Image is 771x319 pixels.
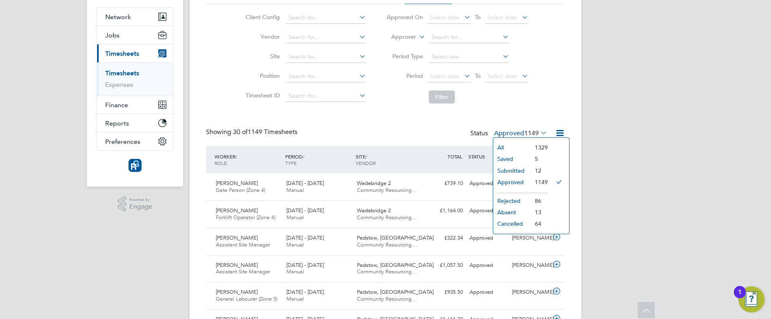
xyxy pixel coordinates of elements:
[97,26,173,44] button: Jobs
[487,73,517,80] span: Select date
[213,149,283,170] div: WORKER
[472,12,483,22] span: To
[286,51,366,63] input: Search for...
[466,286,509,299] div: Approved
[531,195,548,207] li: 86
[357,180,391,187] span: Wadebridge 2
[105,101,128,109] span: Finance
[386,53,423,60] label: Period Type
[286,262,324,268] span: [DATE] - [DATE]
[357,234,434,241] span: Padstow, [GEOGRAPHIC_DATA]
[493,153,531,165] li: Saved
[531,153,548,165] li: 5
[493,176,531,188] li: Approved
[509,286,551,299] div: [PERSON_NAME]
[216,241,270,248] span: Assistant Site Manager
[128,159,142,172] img: resourcinggroup-logo-retina.png
[286,241,304,248] span: Manual
[386,13,423,21] label: Approved On
[105,69,139,77] a: Timesheets
[216,207,258,214] span: [PERSON_NAME]
[466,149,509,164] div: STATUS
[494,129,547,137] label: Approved
[216,180,258,187] span: [PERSON_NAME]
[216,187,265,194] span: Gate Person (Zone 4)
[424,259,466,272] div: £1,057.50
[472,70,483,81] span: To
[356,160,376,166] span: VENDOR
[105,138,140,145] span: Preferences
[216,214,275,221] span: Forklift Operator (Zone 4)
[235,153,237,160] span: /
[286,207,324,214] span: [DATE] - [DATE]
[493,165,531,176] li: Submitted
[97,159,173,172] a: Go to home page
[216,268,270,275] span: Assistant Site Manager
[357,268,417,275] span: Community Resourcing…
[286,187,304,194] span: Manual
[243,72,280,79] label: Position
[216,295,277,302] span: General Labourer (Zone 5)
[493,142,531,153] li: All
[97,62,173,95] div: Timesheets
[509,259,551,272] div: [PERSON_NAME]
[129,196,152,203] span: Powered by
[357,295,417,302] span: Community Resourcing…
[97,114,173,132] button: Reports
[283,149,354,170] div: PERIOD
[448,153,462,160] span: TOTAL
[286,180,324,187] span: [DATE] - [DATE]
[286,90,366,102] input: Search for...
[357,288,434,295] span: Padstow, [GEOGRAPHIC_DATA]
[97,96,173,114] button: Finance
[97,8,173,26] button: Network
[286,12,366,24] input: Search for...
[531,207,548,218] li: 13
[738,286,764,312] button: Open Resource Center, 1 new notification
[357,214,417,221] span: Community Resourcing…
[357,241,417,248] span: Community Resourcing…
[466,204,509,218] div: Approved
[524,129,539,137] span: 1149
[487,14,517,21] span: Select date
[243,92,280,99] label: Timesheet ID
[379,33,416,41] label: Approver
[286,268,304,275] span: Manual
[129,203,152,210] span: Engage
[303,153,304,160] span: /
[286,214,304,221] span: Manual
[354,149,424,170] div: SITE
[470,128,549,139] div: Status
[286,71,366,82] input: Search for...
[286,288,324,295] span: [DATE] - [DATE]
[105,13,131,21] span: Network
[357,207,391,214] span: Wadebridge 2
[286,295,304,302] span: Manual
[386,72,423,79] label: Period
[243,53,280,60] label: Site
[424,231,466,245] div: £322.34
[105,31,120,39] span: Jobs
[429,32,509,43] input: Search for...
[424,286,466,299] div: £935.50
[105,119,129,127] span: Reports
[97,132,173,150] button: Preferences
[738,292,742,303] div: 1
[430,14,459,21] span: Select date
[429,51,509,63] input: Select one
[216,288,258,295] span: [PERSON_NAME]
[424,204,466,218] div: £1,164.00
[493,195,531,207] li: Rejected
[531,142,548,153] li: 1329
[286,32,366,43] input: Search for...
[466,177,509,190] div: Approved
[357,262,434,268] span: Padstow, [GEOGRAPHIC_DATA]
[118,196,153,212] a: Powered byEngage
[531,165,548,176] li: 12
[243,13,280,21] label: Client Config
[531,218,548,229] li: 64
[466,259,509,272] div: Approved
[424,177,466,190] div: £739.10
[286,234,324,241] span: [DATE] - [DATE]
[430,73,459,80] span: Select date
